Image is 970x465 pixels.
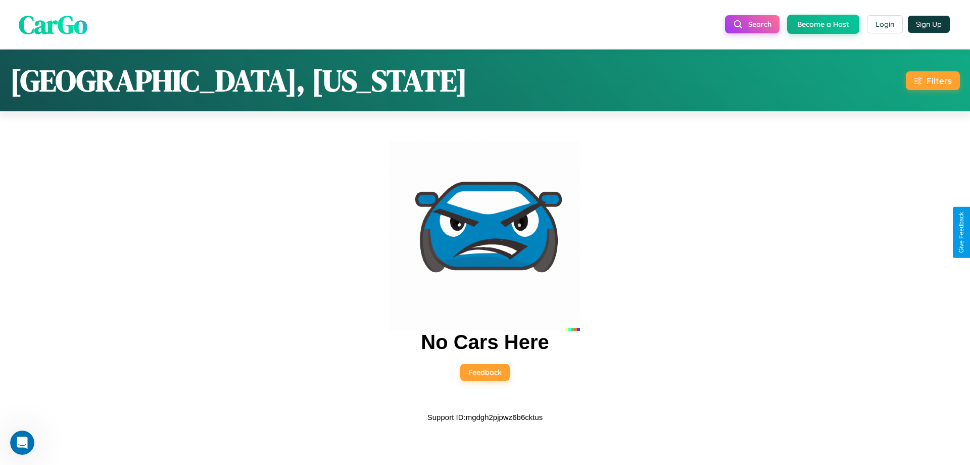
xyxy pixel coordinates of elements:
button: Filters [906,71,960,90]
div: Filters [927,75,952,86]
h2: No Cars Here [421,331,549,354]
button: Login [867,15,903,33]
iframe: Intercom live chat [10,431,34,455]
button: Sign Up [908,16,950,33]
p: Support ID: mgdgh2pjpwz6b6cktus [427,410,543,424]
img: car [390,141,580,331]
h1: [GEOGRAPHIC_DATA], [US_STATE] [10,60,467,101]
button: Feedback [460,364,510,381]
button: Search [725,15,780,33]
button: Become a Host [787,15,859,34]
div: Give Feedback [958,212,965,253]
span: Search [748,20,771,29]
span: CarGo [19,7,87,41]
